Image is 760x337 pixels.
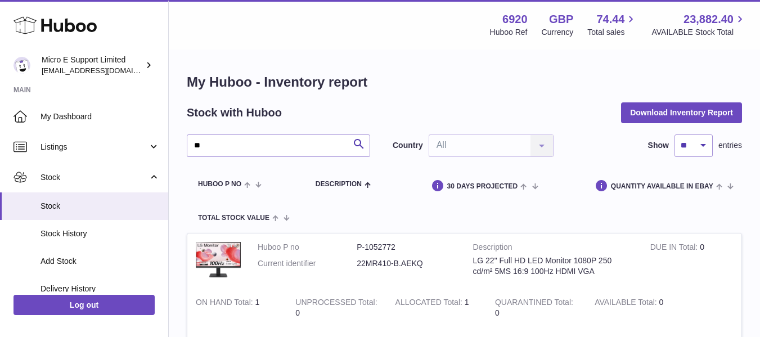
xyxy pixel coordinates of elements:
[196,298,255,309] strong: ON HAND Total
[595,298,659,309] strong: AVAILABLE Total
[295,298,377,309] strong: UNPROCESSED Total
[495,308,500,317] span: 0
[393,140,423,151] label: Country
[718,140,742,151] span: entries
[187,73,742,91] h1: My Huboo - Inventory report
[357,242,456,253] dd: P-1052772
[287,289,386,327] td: 0
[41,284,160,294] span: Delivery History
[316,181,362,188] span: Description
[650,242,700,254] strong: DUE IN Total
[14,295,155,315] a: Log out
[495,298,573,309] strong: QUARANTINED Total
[14,57,30,74] img: contact@micropcsupport.com
[473,242,633,255] strong: Description
[41,201,160,212] span: Stock
[549,12,573,27] strong: GBP
[651,27,746,38] span: AVAILABLE Stock Total
[357,258,456,269] dd: 22MR410-B.AEKQ
[42,66,165,75] span: [EMAIL_ADDRESS][DOMAIN_NAME]
[41,111,160,122] span: My Dashboard
[387,289,487,327] td: 1
[198,181,241,188] span: Huboo P no
[587,12,637,38] a: 74.44 Total sales
[187,105,282,120] h2: Stock with Huboo
[395,298,465,309] strong: ALLOCATED Total
[41,142,148,152] span: Listings
[196,242,241,277] img: product image
[587,27,637,38] span: Total sales
[447,183,518,190] span: 30 DAYS PROJECTED
[621,102,742,123] button: Download Inventory Report
[41,256,160,267] span: Add Stock
[41,228,160,239] span: Stock History
[490,27,528,38] div: Huboo Ref
[651,12,746,38] a: 23,882.40 AVAILABLE Stock Total
[542,27,574,38] div: Currency
[586,289,686,327] td: 0
[473,255,633,277] div: LG 22" Full HD LED Monitor 1080P 250 cd/m² 5MS 16:9 100Hz HDMI VGA
[41,172,148,183] span: Stock
[683,12,734,27] span: 23,882.40
[502,12,528,27] strong: 6920
[258,242,357,253] dt: Huboo P no
[648,140,669,151] label: Show
[611,183,713,190] span: Quantity Available in eBay
[198,214,269,222] span: Total stock value
[258,258,357,269] dt: Current identifier
[187,289,287,327] td: 1
[642,233,741,289] td: 0
[42,55,143,76] div: Micro E Support Limited
[596,12,624,27] span: 74.44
